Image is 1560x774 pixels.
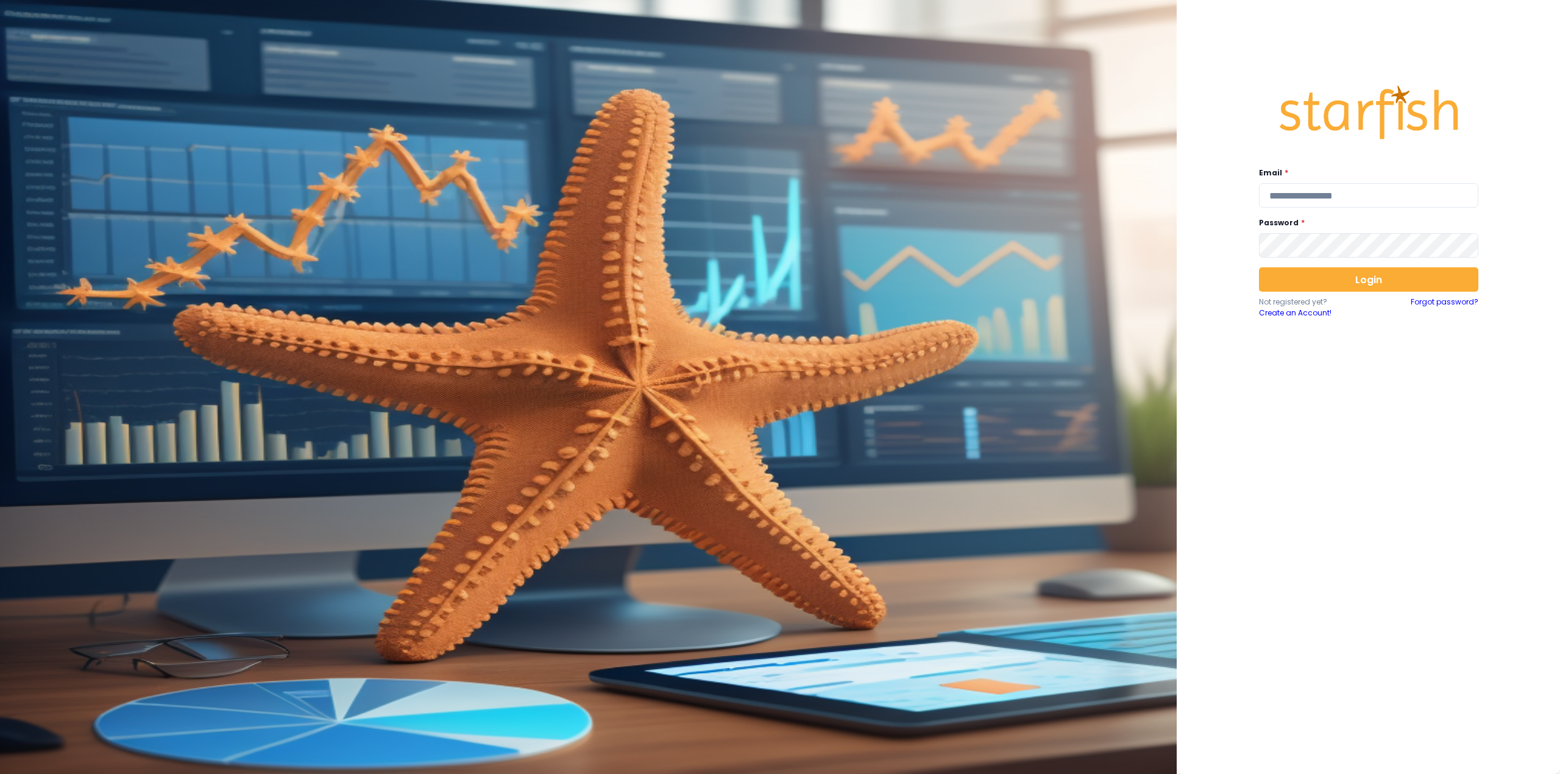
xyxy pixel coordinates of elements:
[1259,267,1478,292] button: Login
[1259,297,1369,308] p: Not registered yet?
[1259,217,1471,228] label: Password
[1259,308,1369,318] a: Create an Account!
[1277,74,1460,151] img: Logo.42cb71d561138c82c4ab.png
[1259,167,1471,178] label: Email
[1411,297,1478,318] a: Forgot password?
